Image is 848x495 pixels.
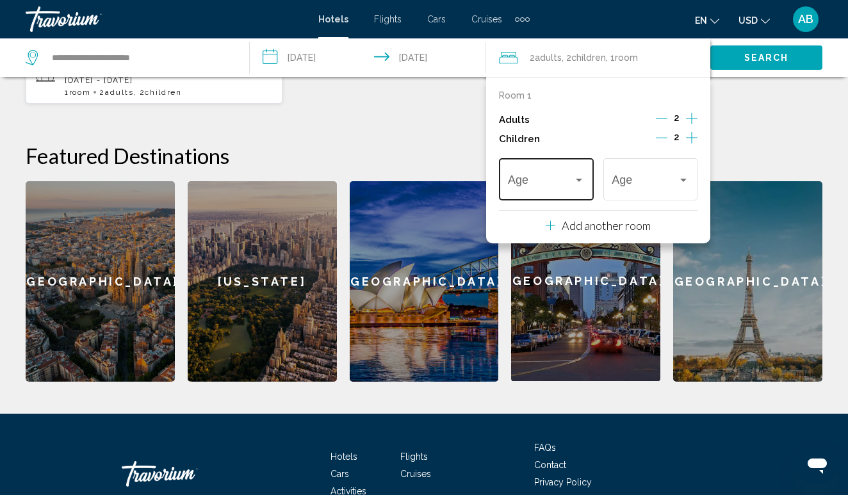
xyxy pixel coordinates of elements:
[515,9,530,29] button: Extra navigation items
[789,6,822,33] button: User Menu
[571,53,606,63] span: Children
[744,53,789,63] span: Search
[695,11,719,29] button: Change language
[471,14,502,24] a: Cruises
[400,469,431,479] a: Cruises
[695,15,707,26] span: en
[145,88,181,97] span: Children
[606,49,638,67] span: , 1
[427,14,446,24] a: Cars
[188,181,337,382] a: [US_STATE]
[350,181,499,382] a: [GEOGRAPHIC_DATA]
[674,132,680,142] span: 2
[511,181,660,381] div: [GEOGRAPHIC_DATA]
[686,110,697,129] button: Increment adults
[673,181,822,382] a: [GEOGRAPHIC_DATA]
[133,88,182,97] span: , 2
[65,76,272,85] p: [DATE] - [DATE]
[656,131,667,147] button: Decrement children
[511,181,660,382] a: [GEOGRAPHIC_DATA]
[26,6,306,32] a: Travorium
[686,129,697,149] button: Increment children
[534,477,592,487] a: Privacy Policy
[65,88,90,97] span: 1
[738,11,770,29] button: Change currency
[69,88,91,97] span: Room
[710,45,822,69] button: Search
[318,14,348,24] a: Hotels
[250,38,487,77] button: Check-in date: Sep 1, 2025 Check-out date: Sep 8, 2025
[26,143,822,168] h2: Featured Destinations
[798,13,813,26] span: AB
[797,444,838,485] iframe: Кнопка запуска окна обмена сообщениями
[562,218,651,232] p: Add another room
[122,455,250,493] a: Travorium
[674,113,680,123] span: 2
[400,451,428,462] a: Flights
[499,115,530,126] p: Adults
[656,112,667,127] button: Decrement adults
[105,88,133,97] span: Adults
[330,451,357,462] a: Hotels
[374,14,402,24] a: Flights
[562,49,606,67] span: , 2
[330,469,349,479] a: Cars
[486,38,710,77] button: Travelers: 2 adults, 2 children
[530,49,562,67] span: 2
[535,53,562,63] span: Adults
[738,15,758,26] span: USD
[534,442,556,453] a: FAQs
[99,88,133,97] span: 2
[615,53,638,63] span: Room
[546,211,651,237] button: Add another room
[499,90,532,101] p: Room 1
[534,460,566,470] a: Contact
[26,181,175,382] a: [GEOGRAPHIC_DATA]
[499,134,540,145] p: Children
